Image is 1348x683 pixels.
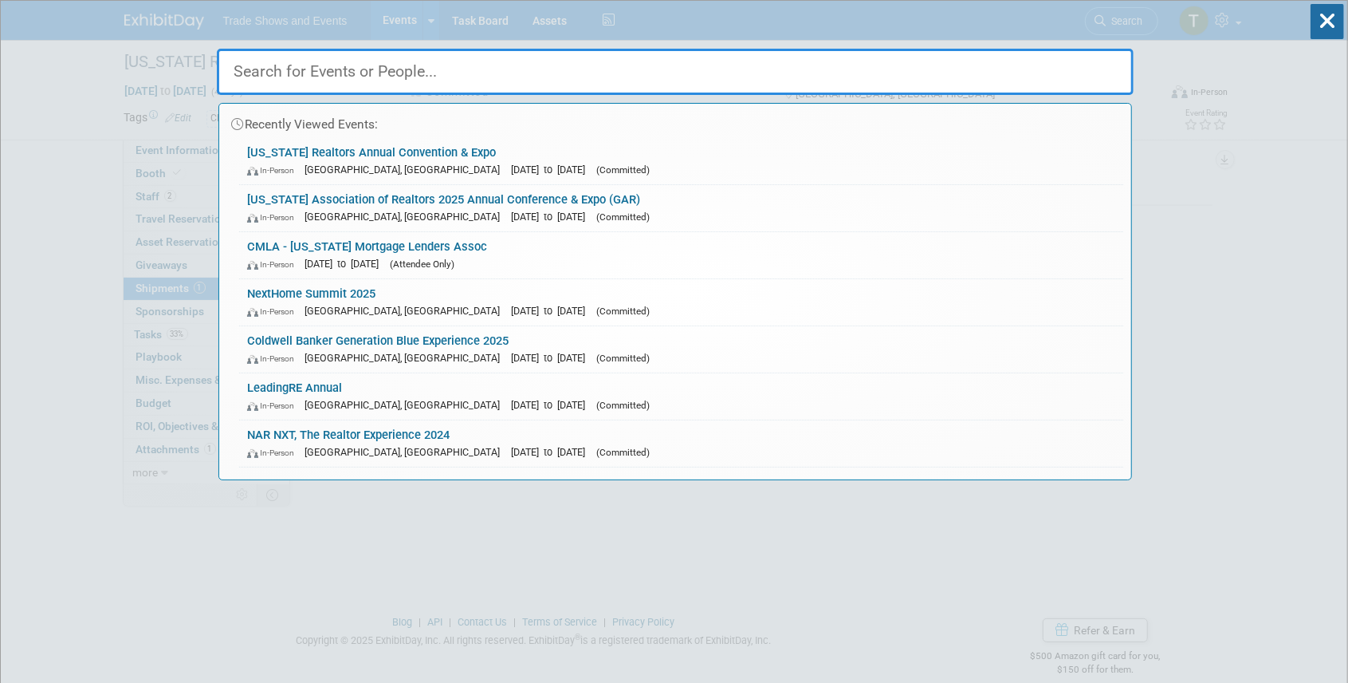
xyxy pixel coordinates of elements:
span: In-Person [247,259,301,270]
span: (Committed) [596,164,650,176]
span: (Committed) [596,306,650,317]
span: [GEOGRAPHIC_DATA], [GEOGRAPHIC_DATA] [305,446,508,458]
span: In-Person [247,306,301,317]
span: (Attendee Only) [390,259,454,270]
span: (Committed) [596,353,650,364]
span: [DATE] to [DATE] [511,446,593,458]
span: (Committed) [596,447,650,458]
a: NextHome Summit 2025 In-Person [GEOGRAPHIC_DATA], [GEOGRAPHIC_DATA] [DATE] to [DATE] (Committed) [239,279,1123,326]
span: [GEOGRAPHIC_DATA], [GEOGRAPHIC_DATA] [305,352,508,364]
span: [DATE] to [DATE] [511,164,593,176]
span: [DATE] to [DATE] [511,399,593,411]
span: In-Person [247,401,301,411]
span: In-Person [247,353,301,364]
a: CMLA - [US_STATE] Mortgage Lenders Assoc In-Person [DATE] to [DATE] (Attendee Only) [239,232,1123,278]
span: (Committed) [596,400,650,411]
a: NAR NXT, The Realtor Experience 2024 In-Person [GEOGRAPHIC_DATA], [GEOGRAPHIC_DATA] [DATE] to [DA... [239,420,1123,467]
span: [GEOGRAPHIC_DATA], [GEOGRAPHIC_DATA] [305,211,508,223]
span: [GEOGRAPHIC_DATA], [GEOGRAPHIC_DATA] [305,164,508,176]
span: [DATE] to [DATE] [511,211,593,223]
a: [US_STATE] Realtors Annual Convention & Expo In-Person [GEOGRAPHIC_DATA], [GEOGRAPHIC_DATA] [DATE... [239,138,1123,184]
a: Coldwell Banker Generation Blue Experience 2025 In-Person [GEOGRAPHIC_DATA], [GEOGRAPHIC_DATA] [D... [239,326,1123,373]
a: [US_STATE] Association of Realtors 2025 Annual Conference & Expo (GAR) In-Person [GEOGRAPHIC_DATA... [239,185,1123,231]
span: [DATE] to [DATE] [305,258,387,270]
span: In-Person [247,165,301,176]
span: In-Person [247,448,301,458]
a: LeadingRE Annual In-Person [GEOGRAPHIC_DATA], [GEOGRAPHIC_DATA] [DATE] to [DATE] (Committed) [239,373,1123,420]
span: In-Person [247,212,301,223]
span: [GEOGRAPHIC_DATA], [GEOGRAPHIC_DATA] [305,399,508,411]
span: [DATE] to [DATE] [511,305,593,317]
input: Search for Events or People... [217,49,1134,95]
span: (Committed) [596,211,650,223]
span: [DATE] to [DATE] [511,352,593,364]
div: Recently Viewed Events: [227,104,1123,138]
span: [GEOGRAPHIC_DATA], [GEOGRAPHIC_DATA] [305,305,508,317]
